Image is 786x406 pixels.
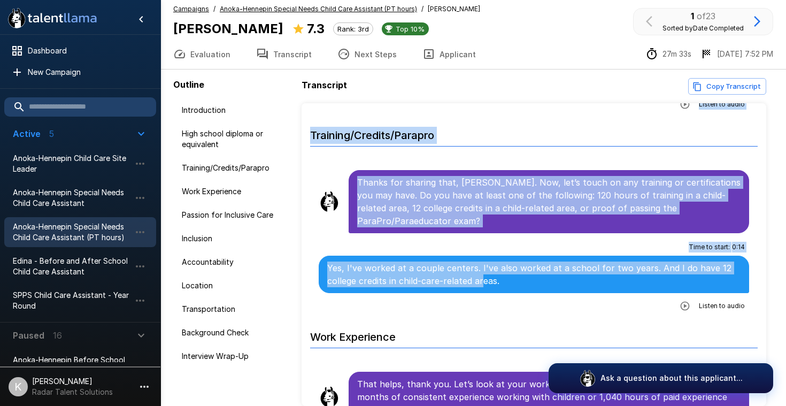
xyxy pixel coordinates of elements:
[310,320,758,348] h6: Work Experience
[173,101,297,120] div: Introduction
[334,25,373,33] span: Rank: 3rd
[327,262,741,287] p: Yes, I've worked at a couple centers. I've also worked at a school for two years. And I do have 1...
[688,78,766,95] button: Copy transcript
[182,105,289,116] span: Introduction
[213,4,215,14] span: /
[182,233,289,244] span: Inclusion
[182,257,289,267] span: Accountability
[182,163,289,173] span: Training/Credits/Parapro
[549,363,773,393] button: Ask a question about this applicant...
[319,191,340,212] img: llama_clean.png
[243,39,325,69] button: Transcript
[173,300,297,319] div: Transportation
[160,39,243,69] button: Evaluation
[182,351,289,362] span: Interview Wrap-Up
[173,252,297,272] div: Accountability
[428,4,480,14] span: [PERSON_NAME]
[173,5,209,13] u: Campaigns
[689,242,730,252] span: Time to start :
[421,4,423,14] span: /
[662,24,744,32] span: Sorted by Date Completed
[173,205,297,225] div: Passion for Inclusive Care
[579,370,596,387] img: logo_glasses@2x.png
[173,182,297,201] div: Work Experience
[173,21,283,36] b: [PERSON_NAME]
[310,118,758,147] h6: Training/Credits/Parapro
[699,301,745,311] span: Listen to audio
[173,276,297,295] div: Location
[697,11,715,21] span: of 23
[173,323,297,342] div: Background Check
[173,229,297,248] div: Inclusion
[182,304,289,315] span: Transportation
[307,21,325,36] b: 7.3
[391,25,429,33] span: Top 10%
[173,158,297,178] div: Training/Credits/Parapro
[357,176,741,227] p: Thanks for sharing that, [PERSON_NAME]. Now, let’s touch on any training or certifications you ma...
[182,280,289,291] span: Location
[732,242,745,252] span: 0 : 14
[173,79,204,90] b: Outline
[717,49,773,59] p: [DATE] 7:52 PM
[691,11,694,21] b: 1
[325,39,410,69] button: Next Steps
[182,210,289,220] span: Passion for Inclusive Care
[645,48,691,60] div: The time between starting and completing the interview
[699,99,745,110] span: Listen to audio
[410,39,489,69] button: Applicant
[220,5,417,13] u: Anoka-Hennepin Special Needs Child Care Assistant (PT hours)
[302,80,347,90] b: Transcript
[182,327,289,338] span: Background Check
[600,373,743,384] p: Ask a question about this applicant...
[182,128,289,150] span: High school diploma or equivalent
[173,347,297,366] div: Interview Wrap-Up
[182,186,289,197] span: Work Experience
[662,49,691,59] p: 27m 33s
[700,48,773,60] div: The date and time when the interview was completed
[173,124,297,154] div: High school diploma or equivalent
